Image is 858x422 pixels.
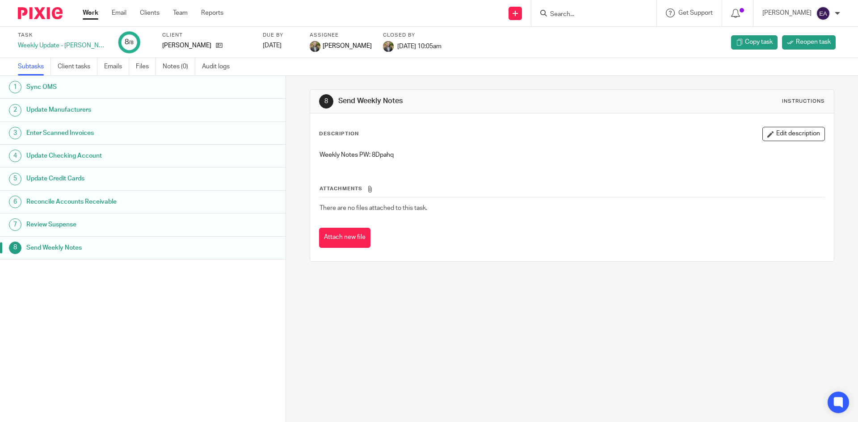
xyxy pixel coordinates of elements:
label: Client [162,32,252,39]
a: Reports [201,8,223,17]
img: svg%3E [816,6,830,21]
p: [PERSON_NAME] [162,41,211,50]
div: 7 [9,218,21,231]
span: [PERSON_NAME] [323,42,372,50]
h1: Update Checking Account [26,149,193,163]
img: Pixie [18,7,63,19]
a: Client tasks [58,58,97,75]
div: 8 [9,242,21,254]
button: Edit description [762,127,825,141]
label: Closed by [383,32,442,39]
div: 2 [9,104,21,117]
h1: Send Weekly Notes [26,241,193,255]
span: Attachments [320,186,362,191]
div: 1 [9,81,21,93]
h1: Enter Scanned Invoices [26,126,193,140]
h1: Update Credit Cards [26,172,193,185]
h1: Sync OMS [26,80,193,94]
div: 8 [125,37,134,47]
p: Description [319,130,359,138]
div: 5 [9,173,21,185]
div: 4 [9,150,21,162]
h1: Update Manufacturers [26,103,193,117]
span: There are no files attached to this task. [320,205,427,211]
a: Notes (0) [163,58,195,75]
div: Weekly Update - [PERSON_NAME] [18,41,107,50]
a: Copy task [731,35,778,50]
span: Get Support [678,10,713,16]
div: 8 [319,94,333,109]
a: Email [112,8,126,17]
a: Team [173,8,188,17]
img: image.jpg [383,41,394,52]
p: [PERSON_NAME] [762,8,812,17]
span: [DATE] 10:05am [397,43,442,49]
a: Reopen task [782,35,836,50]
p: Weekly Notes PW: 8Dpahq [320,150,824,159]
a: Subtasks [18,58,51,75]
button: Attach new file [319,228,370,248]
h1: Reconcile Accounts Receivable [26,195,193,209]
label: Due by [263,32,299,39]
div: [DATE] [263,41,299,50]
h1: Review Suspense [26,218,193,231]
a: Audit logs [202,58,236,75]
input: Search [549,11,630,19]
label: Task [18,32,107,39]
div: 6 [9,196,21,208]
label: Assignee [310,32,372,39]
div: Instructions [782,98,825,105]
span: Reopen task [796,38,831,46]
a: Work [83,8,98,17]
span: Copy task [745,38,773,46]
h1: Send Weekly Notes [338,96,591,106]
img: image.jpg [310,41,320,52]
a: Files [136,58,156,75]
a: Clients [140,8,160,17]
div: 3 [9,127,21,139]
small: /8 [129,40,134,45]
a: Emails [104,58,129,75]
